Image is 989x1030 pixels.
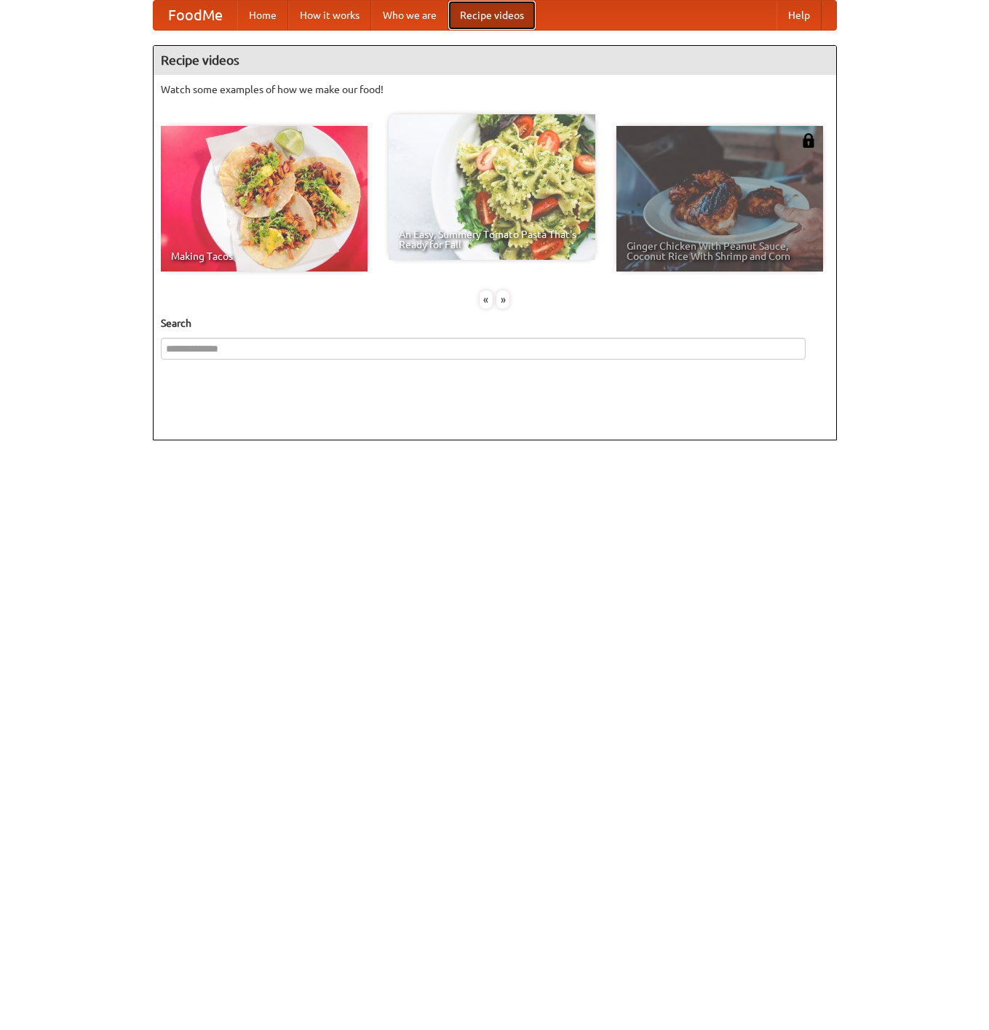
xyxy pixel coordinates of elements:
span: Making Tacos [171,251,357,261]
span: An Easy, Summery Tomato Pasta That's Ready for Fall [399,229,585,250]
a: Home [237,1,288,30]
div: « [480,290,493,309]
a: An Easy, Summery Tomato Pasta That's Ready for Fall [389,114,595,260]
img: 483408.png [801,133,816,148]
h4: Recipe videos [154,46,836,75]
p: Watch some examples of how we make our food! [161,82,829,97]
a: How it works [288,1,371,30]
h5: Search [161,316,829,330]
div: » [496,290,509,309]
a: FoodMe [154,1,237,30]
a: Help [776,1,822,30]
a: Who we are [371,1,448,30]
a: Recipe videos [448,1,536,30]
a: Making Tacos [161,126,368,272]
